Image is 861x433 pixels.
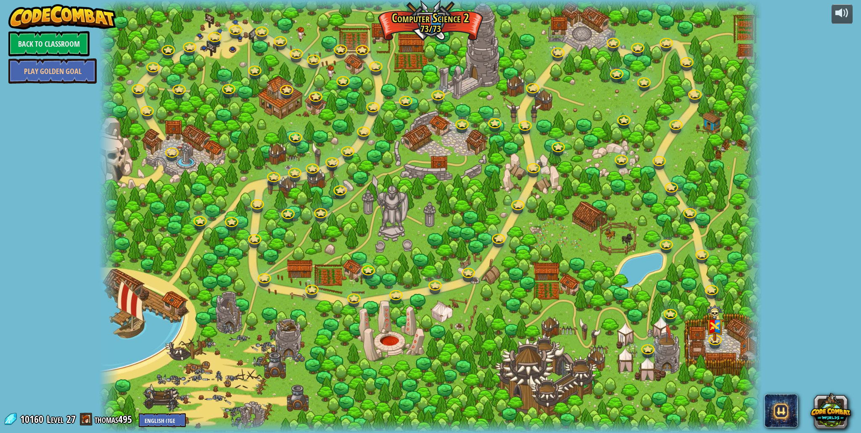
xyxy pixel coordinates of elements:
[47,412,63,426] span: Level
[20,412,46,426] span: 10160
[66,412,76,426] span: 27
[832,4,853,24] button: Adjust volume
[95,412,135,426] a: thomas495
[8,4,116,29] img: CodeCombat - Learn how to code by playing a game
[8,31,90,56] a: Back to Classroom
[706,305,724,341] img: level-banner-multiplayer.png
[8,58,97,84] a: Play Golden Goal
